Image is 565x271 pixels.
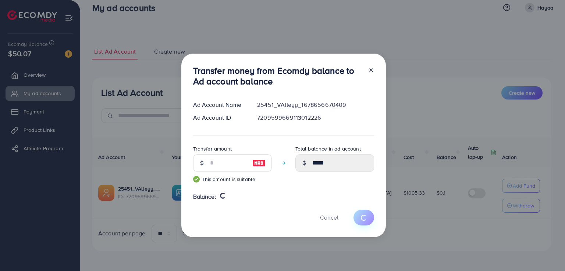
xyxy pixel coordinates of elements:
iframe: Chat [534,238,559,265]
div: Ad Account ID [187,113,252,122]
span: Cancel [320,213,338,221]
label: Transfer amount [193,145,232,152]
label: Total balance in ad account [295,145,361,152]
div: 7209599669113012226 [251,113,380,122]
img: guide [193,176,200,183]
h3: Transfer money from Ecomdy balance to Ad account balance [193,65,362,87]
small: This amount is suitable [193,176,272,183]
div: 25451_VAlleyy_1678656670409 [251,101,380,109]
img: image [252,159,266,167]
button: Cancel [311,210,348,225]
div: Ad Account Name [187,101,252,109]
span: Balance: [193,192,216,201]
